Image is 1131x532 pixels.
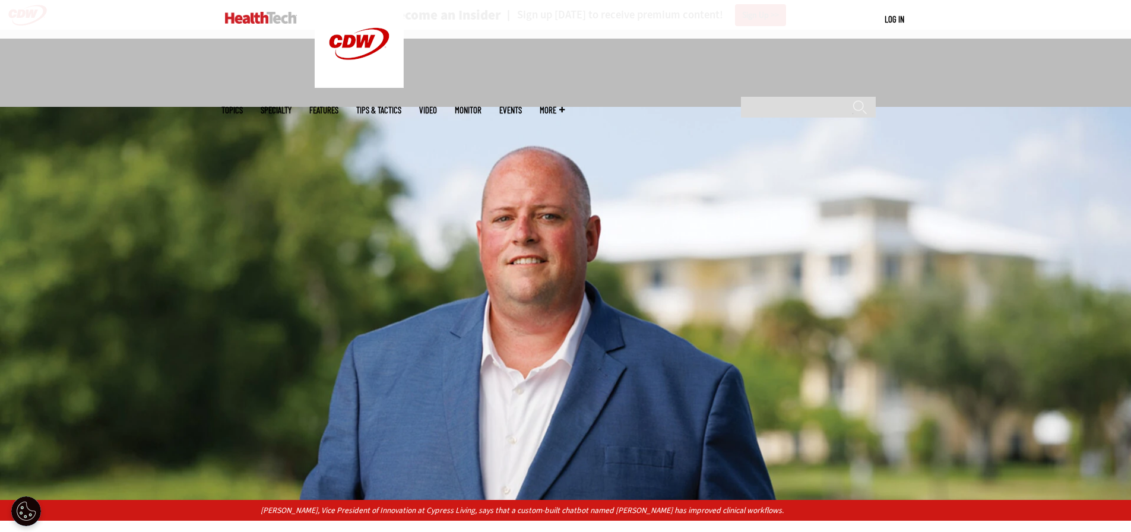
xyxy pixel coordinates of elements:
a: CDW [315,78,404,91]
a: Features [309,106,338,115]
a: MonITor [455,106,481,115]
button: Open Preferences [11,496,41,526]
span: Specialty [261,106,292,115]
a: Log in [885,14,904,24]
p: [PERSON_NAME], Vice President of Innovation at Cypress Living, says that a custom-built chatbot n... [261,504,870,517]
span: Topics [221,106,243,115]
img: Home [225,12,297,24]
a: Events [499,106,522,115]
a: Tips & Tactics [356,106,401,115]
div: Cookie Settings [11,496,41,526]
span: More [540,106,565,115]
a: Video [419,106,437,115]
div: User menu [885,13,904,26]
